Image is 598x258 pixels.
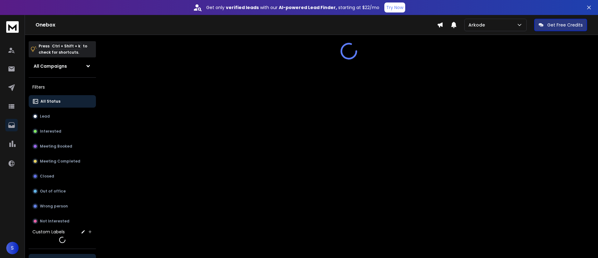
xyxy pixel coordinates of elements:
img: logo [6,21,19,33]
h1: Onebox [36,21,437,29]
p: Closed [40,174,54,179]
button: Out of office [29,185,96,197]
button: Meeting Booked [29,140,96,153]
button: Wrong person [29,200,96,212]
h3: Filters [29,83,96,91]
p: Wrong person [40,204,68,209]
button: Get Free Credits [534,19,587,31]
button: S [6,242,19,254]
h1: All Campaigns [34,63,67,69]
span: Ctrl + Shift + k [51,42,81,50]
button: All Campaigns [29,60,96,72]
p: Not Interested [40,219,69,224]
strong: verified leads [226,4,259,11]
p: Lead [40,114,50,119]
p: Meeting Booked [40,144,72,149]
button: Try Now [384,2,405,12]
p: Out of office [40,189,66,194]
p: Press to check for shortcuts. [39,43,87,56]
p: Try Now [386,4,403,11]
p: Meeting Completed [40,159,80,164]
h3: Custom Labels [32,229,65,235]
strong: AI-powered Lead Finder, [279,4,337,11]
button: All Status [29,95,96,108]
p: Get Free Credits [547,22,583,28]
button: Closed [29,170,96,183]
button: Meeting Completed [29,155,96,168]
p: All Status [40,99,60,104]
p: Get only with our starting at $22/mo [206,4,379,11]
p: Interested [40,129,61,134]
button: Lead [29,110,96,123]
button: Not Interested [29,215,96,227]
p: Arkode [468,22,487,28]
button: Interested [29,125,96,138]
